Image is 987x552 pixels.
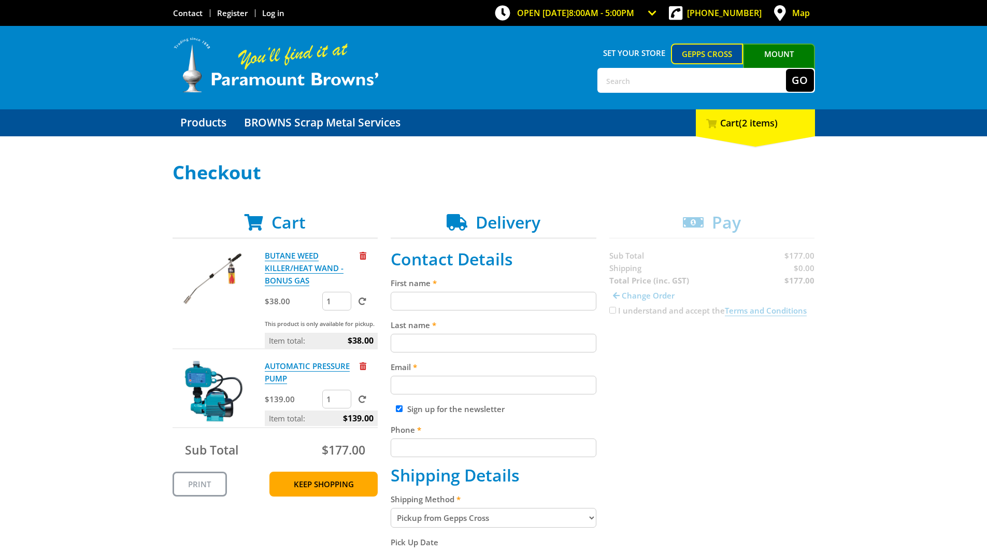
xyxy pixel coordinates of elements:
a: Go to the Products page [173,109,234,136]
a: Go to the BROWNS Scrap Metal Services page [236,109,408,136]
a: AUTOMATIC PRESSURE PUMP [265,361,350,384]
input: Please enter your first name. [391,292,596,310]
p: $139.00 [265,393,320,405]
input: Please enter your telephone number. [391,438,596,457]
input: Please enter your last name. [391,334,596,352]
h2: Contact Details [391,249,596,269]
a: Print [173,472,227,497]
label: Last name [391,319,596,331]
label: Pick Up Date [391,536,596,548]
img: Paramount Browns' [173,36,380,94]
img: BUTANE WEED KILLER/HEAT WAND - BONUS GAS [182,249,245,312]
span: Delivery [476,211,540,233]
input: Search [598,69,786,92]
button: Go [786,69,814,92]
img: AUTOMATIC PRESSURE PUMP [182,360,245,422]
label: Email [391,361,596,373]
p: Item total: [265,411,378,426]
a: Remove from cart [360,361,366,371]
span: $177.00 [322,442,365,458]
a: Go to the registration page [217,8,248,18]
a: Go to the Contact page [173,8,203,18]
span: $38.00 [348,333,374,348]
span: Cart [271,211,306,233]
a: Remove from cart [360,250,366,261]
select: Please select a shipping method. [391,508,596,528]
span: Sub Total [185,442,238,458]
span: (2 items) [739,117,778,129]
h2: Shipping Details [391,465,596,485]
label: Shipping Method [391,493,596,505]
a: BUTANE WEED KILLER/HEAT WAND - BONUS GAS [265,250,344,286]
h1: Checkout [173,162,815,183]
input: Please enter your email address. [391,376,596,394]
span: Set your store [597,44,671,62]
div: Cart [696,109,815,136]
a: Gepps Cross [671,44,743,64]
p: This product is only available for pickup. [265,318,378,330]
p: Item total: [265,333,378,348]
a: Keep Shopping [269,472,378,497]
label: Sign up for the newsletter [407,404,505,414]
p: $38.00 [265,295,320,307]
label: First name [391,277,596,289]
a: Mount [PERSON_NAME] [743,44,815,83]
span: OPEN [DATE] [517,7,634,19]
a: Log in [262,8,284,18]
label: Phone [391,423,596,436]
span: 8:00am - 5:00pm [569,7,634,19]
span: $139.00 [343,411,374,426]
